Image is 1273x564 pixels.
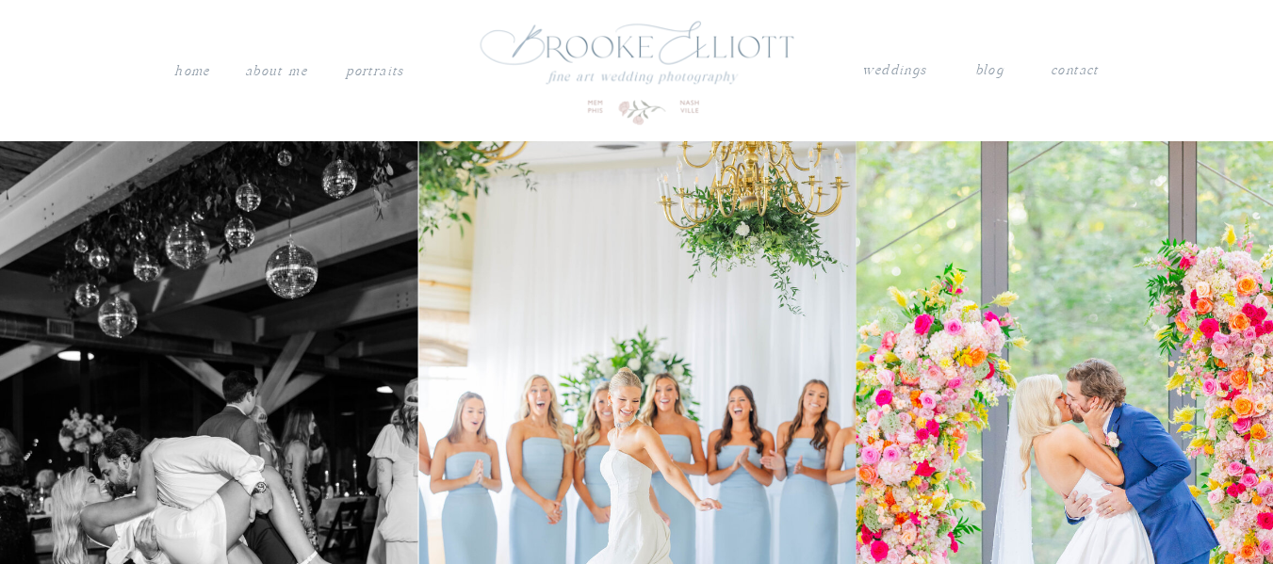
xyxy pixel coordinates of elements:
[862,58,928,83] a: weddings
[243,59,310,84] a: About me
[174,59,211,84] a: Home
[1051,58,1100,77] a: contact
[975,58,1004,83] a: blog
[344,59,407,78] a: PORTRAITS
